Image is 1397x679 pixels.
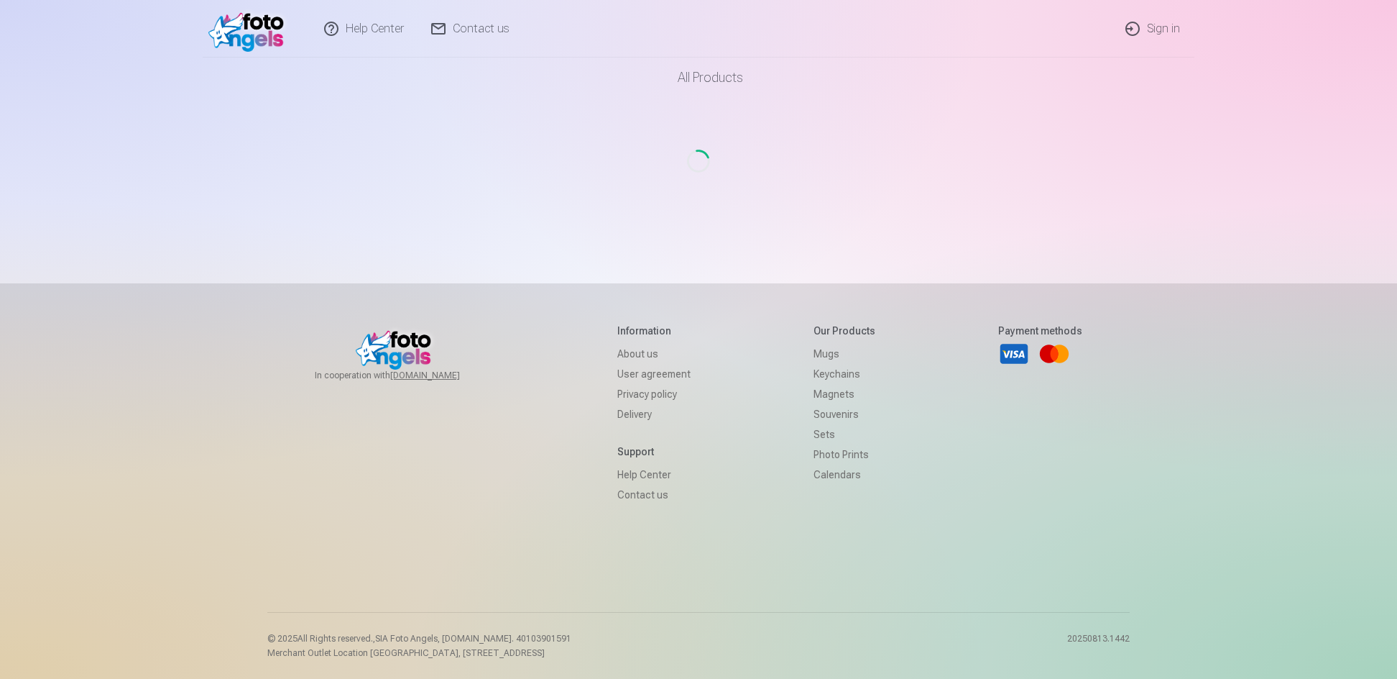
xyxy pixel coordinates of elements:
a: Souvenirs [813,404,875,424]
a: Help Center [617,465,691,485]
a: Visa [998,338,1030,370]
span: In cooperation with [315,370,494,381]
a: Privacy policy [617,384,691,404]
span: SIA Foto Angels, [DOMAIN_NAME]. 40103901591 [375,634,571,644]
a: Delivery [617,404,691,424]
a: Contact us [617,485,691,505]
p: Merchant Outlet Location [GEOGRAPHIC_DATA], [STREET_ADDRESS] [267,647,571,659]
h5: Payment methods [998,324,1082,338]
a: Photo prints [813,445,875,465]
a: Calendars [813,465,875,485]
h5: Information [617,324,691,338]
a: Sets [813,424,875,445]
h5: Our products [813,324,875,338]
a: Mugs [813,344,875,364]
a: Keychains [813,364,875,384]
a: User agreement [617,364,691,384]
p: © 2025 All Rights reserved. , [267,633,571,644]
img: /fa1 [208,6,291,52]
a: About us [617,344,691,364]
a: [DOMAIN_NAME] [390,370,494,381]
p: 20250813.1442 [1067,633,1130,659]
a: Magnets [813,384,875,404]
h5: Support [617,445,691,459]
a: All products [637,58,760,98]
a: Mastercard [1038,338,1070,370]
